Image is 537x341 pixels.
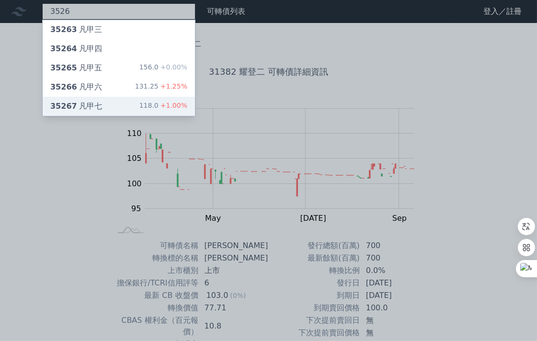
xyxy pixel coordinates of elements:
div: 凡甲四 [50,43,102,55]
a: 35265凡甲五 156.0+0.00% [43,58,195,78]
span: +1.25% [159,82,187,90]
div: 156.0 [139,62,187,74]
div: 凡甲六 [50,81,102,93]
a: 35263凡甲三 [43,20,195,39]
iframe: Chat Widget [489,295,537,341]
span: 35267 [50,102,77,111]
a: 35264凡甲四 [43,39,195,58]
span: +0.00% [159,63,187,71]
div: 凡甲五 [50,62,102,74]
div: 聊天小工具 [489,295,537,341]
div: 凡甲七 [50,101,102,112]
span: 35265 [50,63,77,72]
span: 35264 [50,44,77,53]
span: 35263 [50,25,77,34]
div: 118.0 [139,101,187,112]
a: 35267凡甲七 118.0+1.00% [43,97,195,116]
div: 凡甲三 [50,24,102,35]
a: 35266凡甲六 131.25+1.25% [43,78,195,97]
div: 131.25 [135,81,187,93]
span: 35266 [50,82,77,91]
span: +1.00% [159,102,187,109]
